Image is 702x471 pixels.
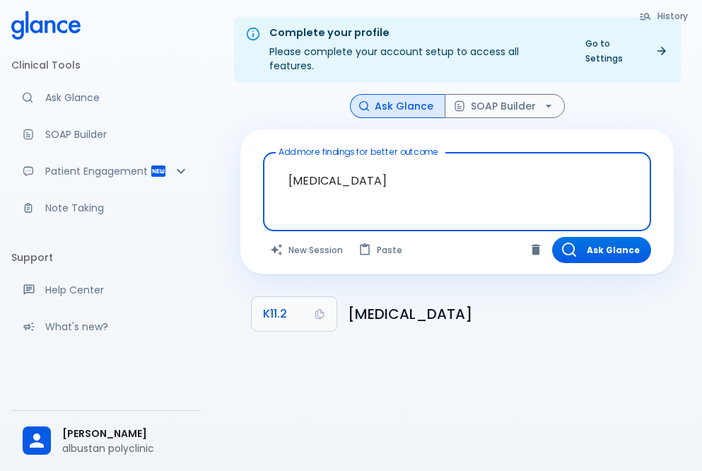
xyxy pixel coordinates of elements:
[577,33,675,69] a: Go to Settings
[62,441,189,455] p: albustan polyclinic
[552,237,651,263] button: Ask Glance
[45,127,189,141] p: SOAP Builder
[11,192,201,223] a: Advanced note-taking
[263,237,351,263] button: Clears all inputs and results.
[45,320,189,334] p: What's new?
[632,6,696,26] button: History
[11,48,201,82] li: Clinical Tools
[11,274,201,306] a: Get help from our support team
[11,417,201,465] div: [PERSON_NAME]albustan polyclinic
[273,158,641,203] textarea: [MEDICAL_DATA]
[45,91,189,105] p: Ask Glance
[11,156,201,187] div: Patient Reports & Referrals
[269,25,566,41] div: Complete your profile
[348,303,662,325] h6: Sialoadenitis
[11,119,201,150] a: Docugen: Compose a clinical documentation in seconds
[263,304,287,324] span: K11.2
[351,237,411,263] button: Paste from clipboard
[45,201,189,215] p: Note Taking
[11,311,201,342] div: Recent updates and feature releases
[62,426,189,441] span: [PERSON_NAME]
[11,240,201,274] li: Support
[45,283,189,297] p: Help Center
[269,21,566,78] div: Please complete your account setup to access all features.
[11,82,201,113] a: Moramiz: Find ICD10AM codes instantly
[252,297,337,331] button: Copy Code K11.2 to clipboard
[279,146,438,158] label: Add more findings for better outcome
[350,94,445,119] button: Ask Glance
[11,359,201,393] li: Settings
[45,164,150,178] p: Patient Engagement
[445,94,565,119] button: SOAP Builder
[525,239,546,260] button: Clear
